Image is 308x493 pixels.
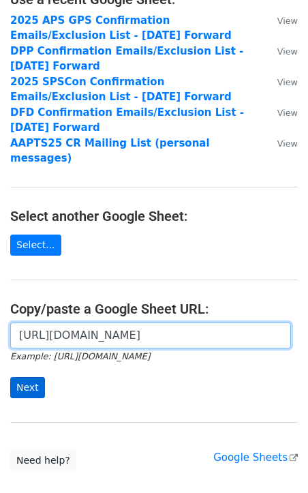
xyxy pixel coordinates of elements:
[277,46,298,57] small: View
[264,45,298,57] a: View
[277,138,298,149] small: View
[277,16,298,26] small: View
[264,76,298,88] a: View
[264,137,298,149] a: View
[10,235,61,256] a: Select...
[10,301,298,317] h4: Copy/paste a Google Sheet URL:
[277,108,298,118] small: View
[10,76,232,104] a: 2025 SPSCon Confirmation Emails/Exclusion List - [DATE] Forward
[264,14,298,27] a: View
[10,450,76,471] a: Need help?
[10,137,210,165] a: AAPTS25 CR Mailing List (personal messages)
[213,451,298,464] a: Google Sheets
[10,377,45,398] input: Next
[10,323,291,348] input: Paste your Google Sheet URL here
[277,77,298,87] small: View
[264,106,298,119] a: View
[10,351,150,361] small: Example: [URL][DOMAIN_NAME]
[10,106,244,134] a: DFD Confirmation Emails/Exclusion List - [DATE] Forward
[240,428,308,493] iframe: Chat Widget
[10,208,298,224] h4: Select another Google Sheet:
[10,14,232,42] a: 2025 APS GPS Confirmation Emails/Exclusion List - [DATE] Forward
[10,45,243,73] a: DPP Confirmation Emails/Exclusion List - [DATE] Forward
